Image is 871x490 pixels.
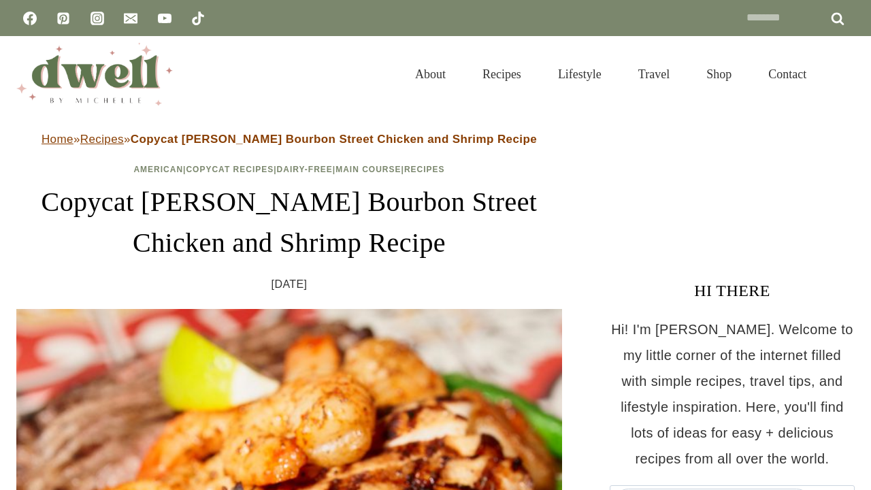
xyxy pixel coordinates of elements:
button: View Search Form [832,63,855,86]
time: [DATE] [272,274,308,295]
h1: Copycat [PERSON_NAME] Bourbon Street Chicken and Shrimp Recipe [16,182,562,263]
a: Recipes [80,133,124,146]
img: DWELL by michelle [16,43,173,105]
a: Pinterest [50,5,77,32]
a: American [133,165,183,174]
nav: Primary Navigation [397,50,825,98]
a: Copycat Recipes [186,165,274,174]
a: Instagram [84,5,111,32]
strong: Copycat [PERSON_NAME] Bourbon Street Chicken and Shrimp Recipe [131,133,537,146]
span: » » [42,133,537,146]
a: YouTube [151,5,178,32]
a: Main Course [335,165,401,174]
a: Email [117,5,144,32]
a: Home [42,133,73,146]
a: Contact [750,50,825,98]
a: Lifestyle [540,50,620,98]
span: | | | | [133,165,444,174]
a: About [397,50,464,98]
a: Facebook [16,5,44,32]
a: Travel [620,50,688,98]
h3: HI THERE [610,278,855,303]
a: Dairy-Free [277,165,333,174]
a: Shop [688,50,750,98]
a: Recipes [404,165,445,174]
a: TikTok [184,5,212,32]
a: Recipes [464,50,540,98]
p: Hi! I'm [PERSON_NAME]. Welcome to my little corner of the internet filled with simple recipes, tr... [610,316,855,472]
